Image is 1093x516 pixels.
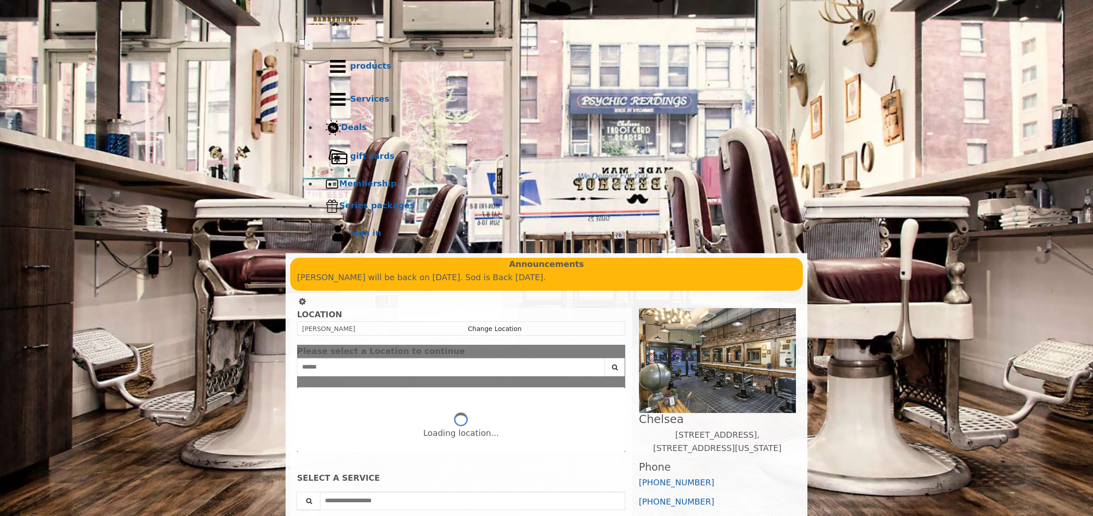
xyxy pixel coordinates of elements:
a: [PHONE_NUMBER] [639,497,714,506]
span: . [308,38,310,47]
img: Gift cards [325,144,350,169]
a: ServicesServices [317,83,794,116]
div: SELECT A SERVICE [297,474,625,483]
button: close dialog [611,348,625,354]
p: [STREET_ADDRESS],[STREET_ADDRESS][US_STATE] [639,429,796,455]
a: sign insign in [317,217,794,250]
b: products [350,61,391,71]
div: Loading location... [423,427,499,440]
b: gift cards [350,151,395,161]
b: Membership [339,179,396,188]
span: [PERSON_NAME] [302,325,355,332]
img: Products [325,54,350,79]
b: Deals [341,122,367,132]
img: Membership [325,177,339,191]
img: Deals [325,120,341,136]
img: sign in [325,221,350,246]
a: DealsDeals [317,116,794,140]
h2: Chelsea [639,413,796,425]
img: Series packages [325,199,339,213]
img: Made Man Barbershop logo [299,5,372,34]
input: menu toggle [299,39,305,45]
a: MembershipMembership [317,173,794,195]
b: LOCATION [297,310,342,319]
a: Gift cardsgift cards [317,140,794,173]
h3: Phone [639,462,796,473]
input: Search Center [297,358,605,376]
span: Please select a Location to continue [297,346,465,356]
div: Center Select [297,358,625,381]
a: Series packagesSeries packages [317,195,794,217]
p: [PERSON_NAME] will be back on [DATE]. Sod is Back [DATE]. [297,271,796,284]
i: Search button [610,364,620,370]
a: [PHONE_NUMBER] [639,478,714,487]
b: sign in [350,228,381,238]
button: Service Search [297,492,320,510]
a: Productsproducts [317,50,794,83]
b: Announcements [509,258,584,271]
img: Services [325,87,350,112]
a: Change Location [468,325,521,332]
b: Series packages [339,201,415,210]
b: Services [350,94,390,103]
button: menu toggle [305,36,313,50]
